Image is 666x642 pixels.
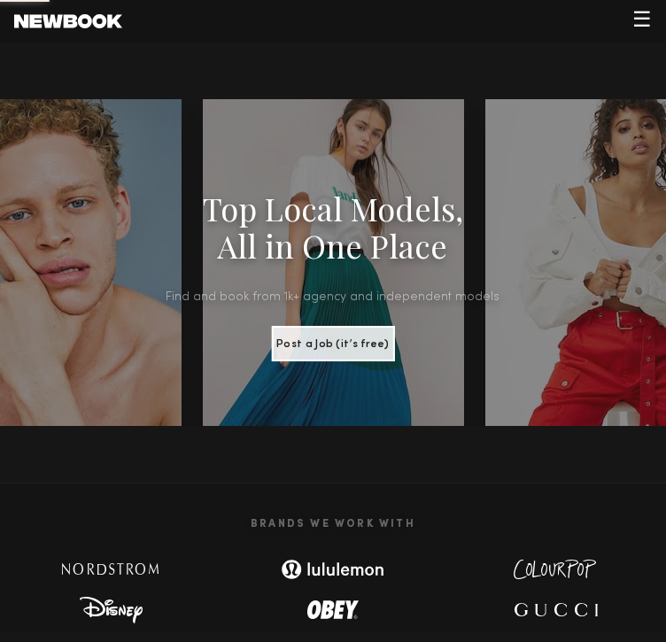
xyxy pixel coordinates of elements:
[53,592,168,628] img: logo-disney.svg
[632,11,652,32] span: ☰
[271,552,395,587] img: logo-lulu.svg
[271,326,394,361] button: Post a Job (it’s free)
[275,592,391,628] img: logo-obey.svg
[100,291,566,306] h2: Find and book from 1k+ agency and independent models
[271,332,394,352] a: Post a Job (it’s free)
[49,552,173,587] img: logo-nordstrom.svg
[498,592,613,628] img: logo-gucci.svg
[498,552,613,587] img: logo-colour-pop.svg
[100,190,566,264] h1: Top Local Models, All in One Place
